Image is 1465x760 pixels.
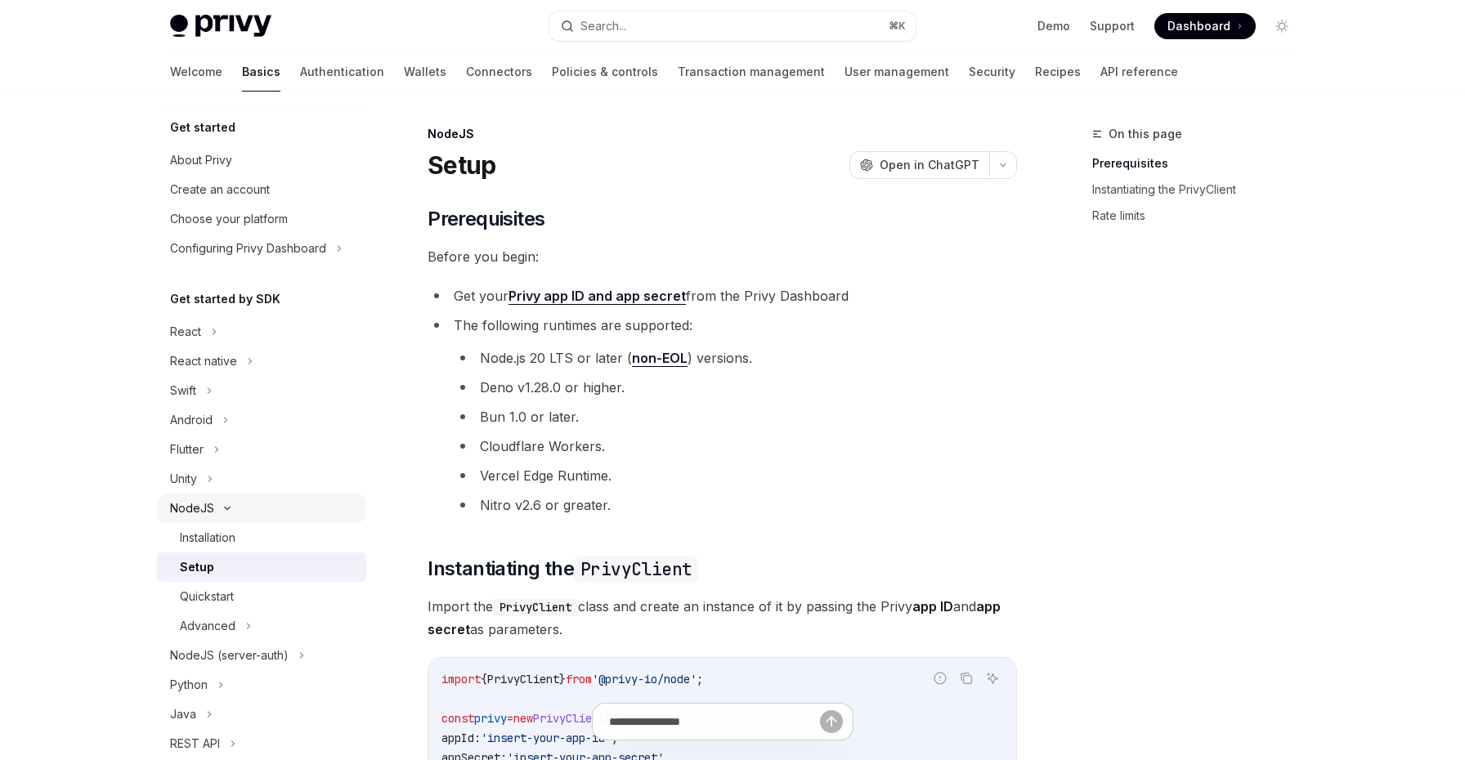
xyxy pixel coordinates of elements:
[170,646,289,665] div: NodeJS (server-auth)
[466,52,532,92] a: Connectors
[170,289,280,309] h5: Get started by SDK
[454,405,1017,428] li: Bun 1.0 or later.
[157,346,366,376] button: React native
[956,668,977,689] button: Copy the contents from the code block
[180,616,235,636] div: Advanced
[170,15,271,38] img: light logo
[454,376,1017,399] li: Deno v1.28.0 or higher.
[880,157,979,173] span: Open in ChatGPT
[157,523,366,552] a: Installation
[969,52,1015,92] a: Security
[574,557,698,582] code: PrivyClient
[180,528,235,548] div: Installation
[454,346,1017,369] li: Node.js 20 LTS or later ( ) versions.
[170,322,201,342] div: React
[428,245,1017,268] span: Before you begin:
[678,52,825,92] a: Transaction management
[487,672,559,686] span: PrivyClient
[454,435,1017,458] li: Cloudflare Workers.
[157,552,366,582] a: Setup
[157,611,366,641] button: Advanced
[1100,52,1178,92] a: API reference
[592,672,697,686] span: '@privy-io/node'
[580,16,626,36] div: Search...
[912,598,953,615] strong: app ID
[157,641,366,670] button: NodeJS (server-auth)
[428,150,495,180] h1: Setup
[180,557,214,577] div: Setup
[849,151,989,179] button: Open in ChatGPT
[1109,124,1182,144] span: On this page
[566,672,592,686] span: from
[404,52,446,92] a: Wallets
[157,464,366,494] button: Unity
[170,469,197,489] div: Unity
[170,150,232,170] div: About Privy
[428,206,544,232] span: Prerequisites
[170,498,214,518] div: NodeJS
[170,351,237,371] div: React native
[1092,150,1308,177] a: Prerequisites
[552,52,658,92] a: Policies & controls
[428,314,1017,516] li: The following runtimes are supported:
[982,668,1003,689] button: Ask AI
[170,440,204,459] div: Flutter
[170,734,220,753] div: REST API
[170,410,213,430] div: Android
[1167,18,1230,34] span: Dashboard
[170,180,270,199] div: Create an account
[157,494,366,523] button: NodeJS
[481,672,487,686] span: {
[157,405,366,435] button: Android
[157,204,366,234] a: Choose your platform
[300,52,384,92] a: Authentication
[157,376,366,405] button: Swift
[157,700,366,729] button: Java
[454,464,1017,487] li: Vercel Edge Runtime.
[1090,18,1135,34] a: Support
[170,704,196,724] div: Java
[549,11,916,41] button: Search...⌘K
[170,52,222,92] a: Welcome
[157,145,366,175] a: About Privy
[1092,203,1308,229] a: Rate limits
[157,317,366,346] button: React
[157,670,366,700] button: Python
[170,675,208,695] div: Python
[428,595,1017,641] span: Import the class and create an instance of it by passing the Privy and as parameters.
[180,587,234,606] div: Quickstart
[157,435,366,464] button: Flutter
[1092,177,1308,203] a: Instantiating the PrivyClient
[1269,13,1295,39] button: Toggle dark mode
[493,598,578,616] code: PrivyClient
[559,672,566,686] span: }
[157,234,366,263] button: Configuring Privy Dashboard
[820,710,843,733] button: Send message
[428,556,698,582] span: Instantiating the
[157,175,366,204] a: Create an account
[157,582,366,611] a: Quickstart
[697,672,703,686] span: ;
[1035,52,1081,92] a: Recipes
[609,704,820,740] input: Ask a question...
[1037,18,1070,34] a: Demo
[428,284,1017,307] li: Get your from the Privy Dashboard
[889,20,906,33] span: ⌘ K
[930,668,951,689] button: Report incorrect code
[242,52,280,92] a: Basics
[454,494,1017,516] li: Nitro v2.6 or greater.
[441,672,481,686] span: import
[508,288,686,305] a: Privy app ID and app secret
[428,126,1017,142] div: NodeJS
[170,239,326,258] div: Configuring Privy Dashboard
[845,52,949,92] a: User management
[1154,13,1256,39] a: Dashboard
[632,350,688,367] a: non-EOL
[157,729,366,758] button: REST API
[170,381,196,400] div: Swift
[170,118,235,137] h5: Get started
[170,209,288,229] div: Choose your platform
